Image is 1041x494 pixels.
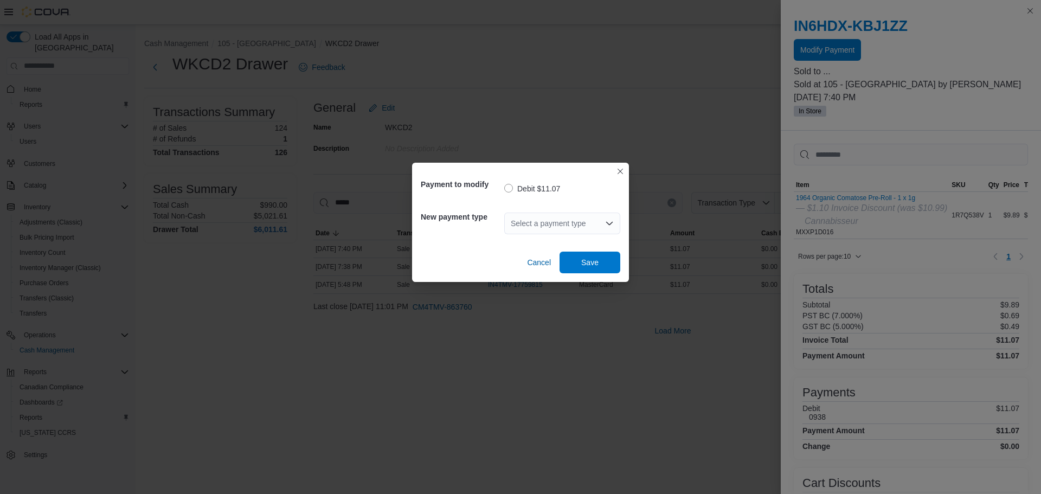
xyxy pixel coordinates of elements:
[421,174,502,195] h5: Payment to modify
[581,257,599,268] span: Save
[523,252,555,273] button: Cancel
[614,165,627,178] button: Closes this modal window
[605,219,614,228] button: Open list of options
[527,257,551,268] span: Cancel
[511,217,512,230] input: Accessible screen reader label
[560,252,620,273] button: Save
[504,182,560,195] label: Debit $11.07
[421,206,502,228] h5: New payment type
